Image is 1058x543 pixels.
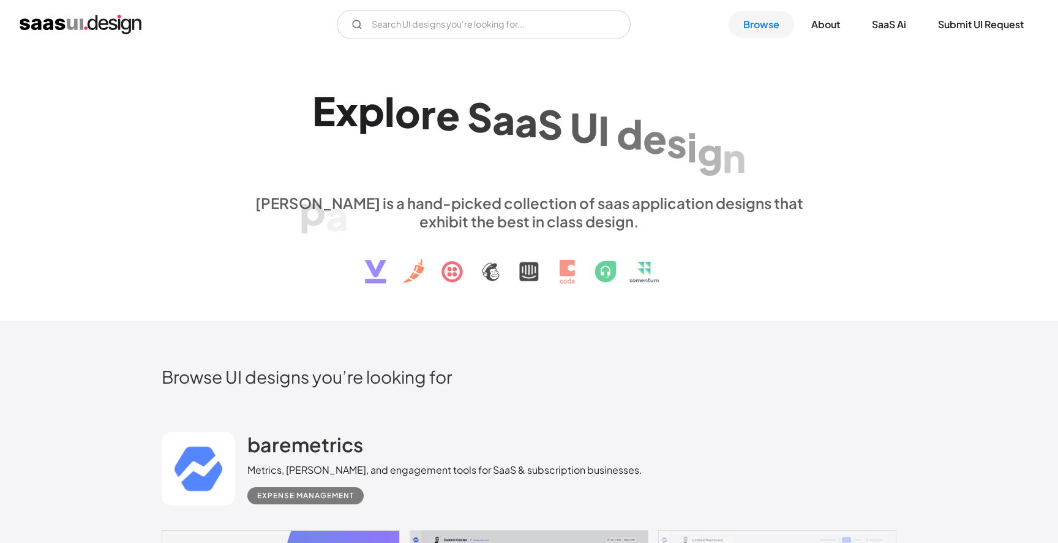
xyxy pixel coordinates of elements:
a: home [20,15,141,34]
div: U [570,104,598,151]
div: n [722,134,746,181]
div: e [643,115,667,162]
h2: baremetrics [247,432,363,457]
div: a [326,192,348,239]
div: a [492,96,515,143]
div: e [436,92,460,139]
a: baremetrics [247,432,363,463]
div: S [467,93,492,140]
div: i [687,124,697,171]
a: Submit UI Request [923,11,1038,38]
div: I [598,107,609,154]
h2: Browse UI designs you’re looking for [162,366,896,387]
a: About [797,11,855,38]
a: Browse [729,11,794,38]
img: text, icon, saas logo [343,230,715,294]
div: g [697,128,722,175]
div: p [358,88,385,135]
div: a [515,98,538,145]
div: E [312,87,336,134]
div: d [617,111,643,158]
form: Email Form [337,10,631,39]
div: r [421,90,436,137]
div: s [667,119,687,166]
div: Metrics, [PERSON_NAME], and engagement tools for SaaS & subscription businesses. [247,463,642,477]
div: S [538,101,563,148]
div: x [336,87,358,134]
h1: Explore SaaS UI design patterns & interactions. [247,87,811,181]
a: SaaS Ai [857,11,921,38]
div: p [299,186,326,234]
div: Expense Management [257,488,354,503]
div: o [395,89,421,136]
div: l [385,88,395,135]
input: Search UI designs you're looking for... [337,10,631,39]
div: [PERSON_NAME] is a hand-picked collection of saas application designs that exhibit the best in cl... [247,194,811,230]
